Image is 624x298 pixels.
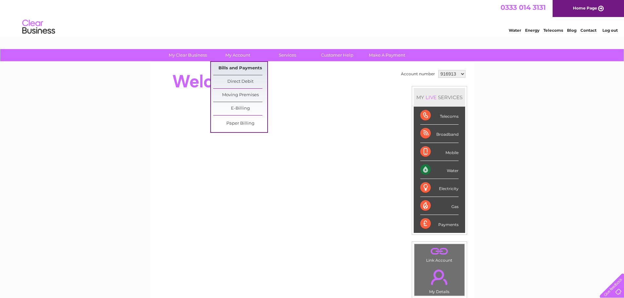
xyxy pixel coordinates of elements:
[509,28,521,33] a: Water
[420,125,459,143] div: Broadband
[420,215,459,233] div: Payments
[543,28,563,33] a: Telecoms
[501,3,546,11] a: 0333 014 3131
[420,197,459,215] div: Gas
[161,49,215,61] a: My Clear Business
[420,107,459,125] div: Telecoms
[310,49,364,61] a: Customer Help
[158,4,467,32] div: Clear Business is a trading name of Verastar Limited (registered in [GEOGRAPHIC_DATA] No. 3667643...
[580,28,596,33] a: Contact
[424,94,438,100] div: LIVE
[213,117,267,130] a: Paper Billing
[602,28,618,33] a: Log out
[420,179,459,197] div: Electricity
[414,244,465,264] td: Link Account
[360,49,414,61] a: Make A Payment
[213,102,267,115] a: E-Billing
[22,17,55,37] img: logo.png
[567,28,577,33] a: Blog
[211,49,265,61] a: My Account
[420,143,459,161] div: Mobile
[420,161,459,179] div: Water
[414,88,465,107] div: MY SERVICES
[416,246,463,257] a: .
[399,68,437,79] td: Account number
[416,266,463,289] a: .
[213,89,267,102] a: Moving Premises
[525,28,539,33] a: Energy
[260,49,314,61] a: Services
[213,62,267,75] a: Bills and Payments
[414,264,465,296] td: My Details
[213,75,267,88] a: Direct Debit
